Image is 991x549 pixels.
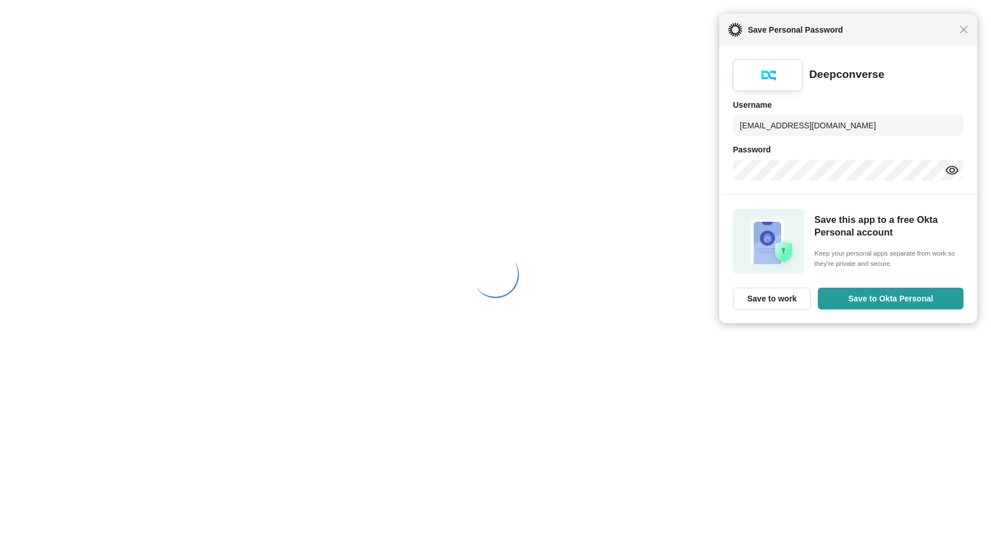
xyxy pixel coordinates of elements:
span: Keep your personal apps separate from work so they're private and secure. [814,249,960,269]
button: Save to Okta Personal [818,288,963,309]
h6: Password [733,143,963,156]
button: Save to work [733,288,811,309]
div: Deepconverse [809,68,884,82]
span: Save Personal Password [742,23,959,37]
h5: Save this app to a free Okta Personal account [814,214,960,238]
img: 8iT1OAAAAAElFTkSuQmCC [759,66,777,85]
span: Close [959,25,968,34]
h6: Username [733,98,963,112]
